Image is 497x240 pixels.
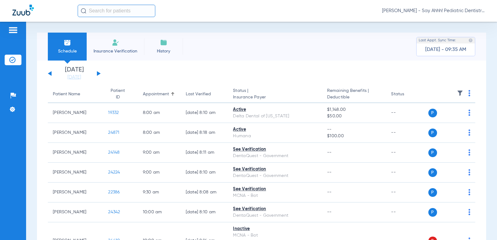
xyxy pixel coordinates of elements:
span: 22386 [108,190,120,194]
div: Last Verified [186,91,211,97]
td: -- [386,163,428,183]
div: Patient Name [53,91,98,97]
td: [DATE] 8:10 AM [181,202,228,222]
td: -- [386,143,428,163]
div: MCNA - Bot [233,192,317,199]
span: -- [327,150,332,155]
td: [DATE] 8:08 AM [181,183,228,202]
th: Remaining Benefits | [322,86,386,103]
span: Insurance Payer [233,94,317,101]
td: [DATE] 8:11 AM [181,143,228,163]
td: [DATE] 8:18 AM [181,123,228,143]
div: Appointment [143,91,169,97]
span: $50.00 [327,113,381,120]
span: 24148 [108,150,120,155]
span: Last Appt. Sync Time: [419,37,456,43]
div: See Verification [233,206,317,212]
img: group-dot-blue.svg [468,90,470,96]
img: Zuub Logo [12,5,34,16]
span: [DATE] - 09:35 AM [425,47,466,53]
span: $100.00 [327,133,381,139]
div: MCNA - Bot [233,232,317,239]
img: group-dot-blue.svg [468,149,470,156]
img: History [160,39,167,46]
td: -- [386,123,428,143]
div: Last Verified [186,91,223,97]
td: 8:00 AM [138,103,181,123]
td: [PERSON_NAME] [48,163,103,183]
span: P [428,188,437,197]
img: group-dot-blue.svg [468,189,470,195]
div: Delta Dental of [US_STATE] [233,113,317,120]
input: Search for patients [78,5,155,17]
span: History [149,48,178,54]
img: Manual Insurance Verification [112,39,119,46]
td: [PERSON_NAME] [48,143,103,163]
iframe: Chat Widget [466,210,497,240]
span: P [428,109,437,117]
div: See Verification [233,166,317,173]
div: Active [233,106,317,113]
div: See Verification [233,146,317,153]
span: 24224 [108,170,120,174]
span: -- [327,170,332,174]
span: 24342 [108,210,120,214]
td: 9:00 AM [138,163,181,183]
td: [DATE] 8:10 AM [181,103,228,123]
img: Schedule [64,39,71,46]
td: -- [386,202,428,222]
span: $1,148.00 [327,106,381,113]
td: -- [386,103,428,123]
span: P [428,129,437,137]
div: Patient Name [53,91,80,97]
img: group-dot-blue.svg [468,169,470,175]
span: 24871 [108,130,119,135]
span: Insurance Verification [91,48,139,54]
span: [PERSON_NAME] - Say Ahhh! Pediatric Dentistry [382,8,485,14]
td: -- [386,183,428,202]
span: P [428,148,437,157]
span: P [428,208,437,217]
div: Appointment [143,91,176,97]
span: -- [327,190,332,194]
img: filter.svg [457,90,463,96]
img: group-dot-blue.svg [468,209,470,215]
div: See Verification [233,186,317,192]
div: Patient ID [108,88,133,101]
span: Schedule [52,48,82,54]
td: [PERSON_NAME] [48,123,103,143]
img: group-dot-blue.svg [468,110,470,116]
div: DentaQuest - Government [233,173,317,179]
img: Search Icon [81,8,86,14]
a: [DATE] [56,74,93,80]
li: [DATE] [56,67,93,80]
span: Deductible [327,94,381,101]
td: 9:30 AM [138,183,181,202]
div: Patient ID [108,88,127,101]
img: hamburger-icon [8,26,18,34]
img: last sync help info [468,38,473,43]
img: group-dot-blue.svg [468,129,470,136]
td: 10:00 AM [138,202,181,222]
td: [DATE] 8:10 AM [181,163,228,183]
td: [PERSON_NAME] [48,103,103,123]
span: P [428,168,437,177]
span: 19332 [108,111,119,115]
span: -- [327,126,381,133]
div: Inactive [233,226,317,232]
td: 9:00 AM [138,143,181,163]
th: Status | [228,86,322,103]
span: -- [327,210,332,214]
td: [PERSON_NAME] [48,202,103,222]
div: DentaQuest - Government [233,153,317,159]
div: Active [233,126,317,133]
td: [PERSON_NAME] [48,183,103,202]
th: Status [386,86,428,103]
div: Humana [233,133,317,139]
td: 8:00 AM [138,123,181,143]
div: DentaQuest - Government [233,212,317,219]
